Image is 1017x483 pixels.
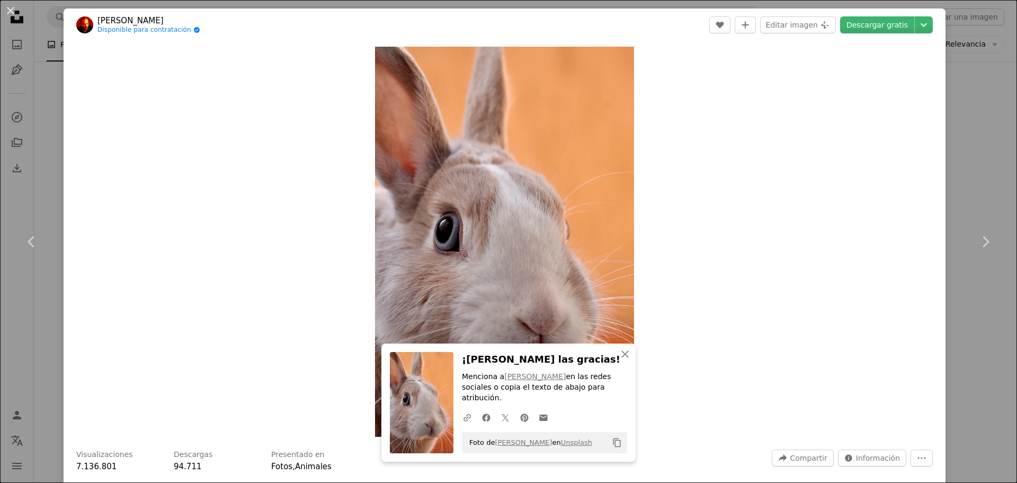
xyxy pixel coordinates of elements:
a: Comparte en Facebook [477,407,496,428]
a: [PERSON_NAME] [504,372,566,381]
button: Ampliar en esta imagen [375,47,634,437]
span: Foto de en [464,434,592,451]
span: , [292,462,295,471]
span: 94.711 [174,462,202,471]
button: Me gusta [709,16,730,33]
p: Menciona a en las redes sociales o copia el texto de abajo para atribución. [462,372,627,403]
img: closeup photo of gray rabbit [375,47,634,437]
a: Animales [295,462,332,471]
span: Información [856,450,900,466]
a: [PERSON_NAME] [495,438,552,446]
span: Compartir [790,450,827,466]
h3: Visualizaciones [76,450,133,460]
a: Siguiente [953,191,1017,293]
a: Comparte por correo electrónico [534,407,553,428]
a: [PERSON_NAME] [97,15,200,26]
a: Descargar gratis [840,16,914,33]
a: Disponible para contratación [97,26,200,34]
button: Estadísticas sobre esta imagen [838,450,906,467]
h3: Descargas [174,450,212,460]
button: Añade a la colección [735,16,756,33]
a: Fotos [271,462,292,471]
a: Comparte en Pinterest [515,407,534,428]
button: Más acciones [911,450,933,467]
h3: Presentado en [271,450,325,460]
a: Unsplash [561,438,592,446]
button: Copiar al portapapeles [608,434,626,452]
h3: ¡[PERSON_NAME] las gracias! [462,352,627,367]
button: Compartir esta imagen [772,450,833,467]
a: Comparte en Twitter [496,407,515,428]
button: Elegir el tamaño de descarga [915,16,933,33]
span: 7.136.801 [76,462,117,471]
img: Ve al perfil de Emiliano Vittoriosi [76,16,93,33]
button: Editar imagen [760,16,836,33]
